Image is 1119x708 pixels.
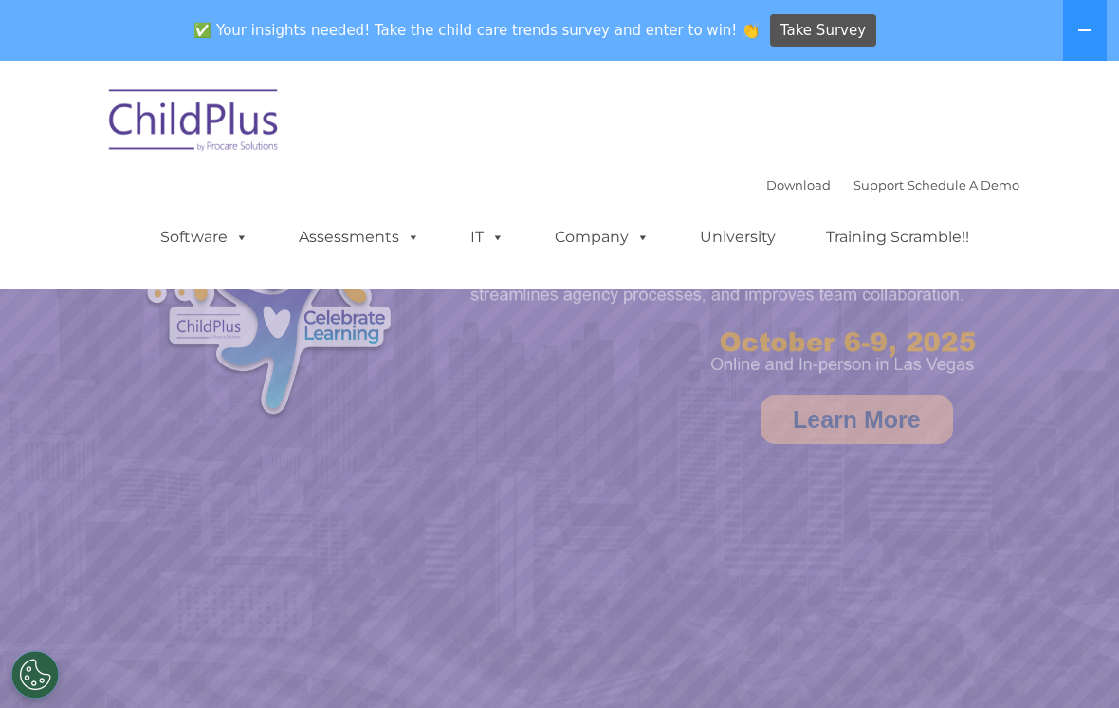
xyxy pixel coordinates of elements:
span: Take Survey [780,14,866,47]
a: Software [141,218,267,256]
a: Download [766,177,831,193]
a: Company [536,218,669,256]
a: Support [853,177,904,193]
button: Cookies Settings [11,651,59,699]
a: IT [451,218,523,256]
a: Learn More [761,395,953,444]
a: Take Survey [770,14,877,47]
span: ✅ Your insights needed! Take the child care trends survey and enter to win! 👏 [187,12,767,49]
a: Schedule A Demo [908,177,1019,193]
font: | [766,177,1019,193]
a: University [681,218,795,256]
img: ChildPlus by Procare Solutions [100,76,289,171]
a: Training Scramble!! [807,218,988,256]
a: Assessments [280,218,439,256]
